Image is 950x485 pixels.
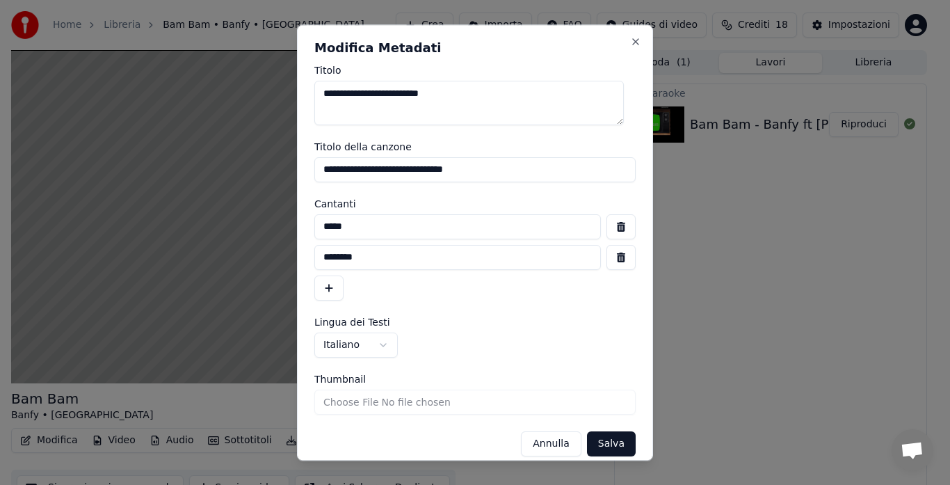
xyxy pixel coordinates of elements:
[587,431,636,456] button: Salva
[521,431,581,456] button: Annulla
[314,317,390,327] span: Lingua dei Testi
[314,142,636,152] label: Titolo della canzone
[314,42,636,54] h2: Modifica Metadati
[314,65,636,75] label: Titolo
[314,374,366,384] span: Thumbnail
[314,199,636,209] label: Cantanti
